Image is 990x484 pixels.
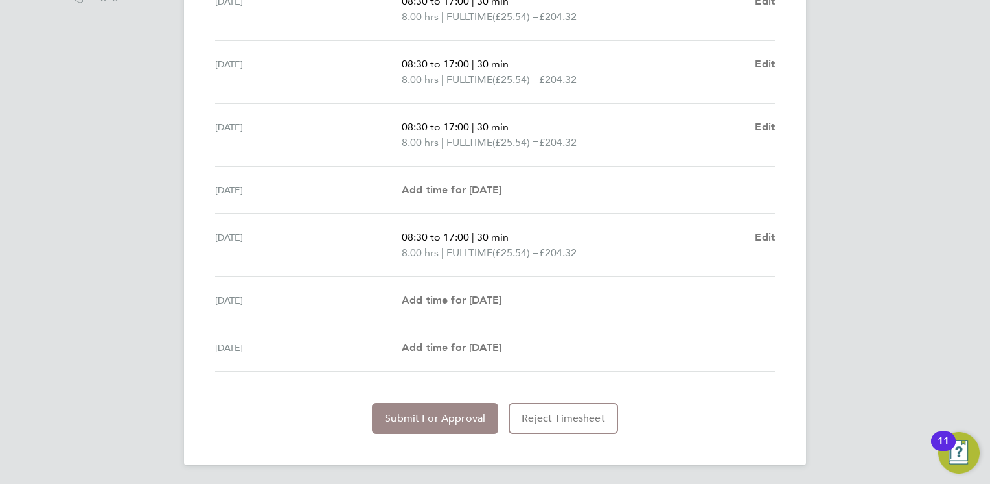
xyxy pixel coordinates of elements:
[477,231,509,243] span: 30 min
[402,293,501,308] a: Add time for [DATE]
[215,293,402,308] div: [DATE]
[539,10,577,23] span: £204.32
[215,119,402,151] div: [DATE]
[539,73,577,86] span: £204.32
[446,9,492,25] span: FULLTIME
[492,10,539,23] span: (£25.54) =
[402,340,501,356] a: Add time for [DATE]
[755,231,775,243] span: Edit
[441,247,444,259] span: |
[402,73,439,86] span: 8.00 hrs
[402,247,439,259] span: 8.00 hrs
[446,245,492,261] span: FULLTIME
[385,412,485,425] span: Submit For Approval
[755,56,775,72] a: Edit
[372,403,498,434] button: Submit For Approval
[472,121,474,133] span: |
[938,441,949,458] div: 11
[477,121,509,133] span: 30 min
[492,73,539,86] span: (£25.54) =
[472,58,474,70] span: |
[215,340,402,356] div: [DATE]
[402,182,501,198] a: Add time for [DATE]
[402,58,469,70] span: 08:30 to 17:00
[446,72,492,88] span: FULLTIME
[755,230,775,245] a: Edit
[402,294,501,306] span: Add time for [DATE]
[509,403,618,434] button: Reject Timesheet
[402,10,439,23] span: 8.00 hrs
[402,121,469,133] span: 08:30 to 17:00
[755,58,775,70] span: Edit
[402,184,501,196] span: Add time for [DATE]
[215,230,402,261] div: [DATE]
[492,136,539,149] span: (£25.54) =
[446,135,492,151] span: FULLTIME
[402,341,501,354] span: Add time for [DATE]
[441,73,444,86] span: |
[938,432,980,474] button: Open Resource Center, 11 new notifications
[441,136,444,149] span: |
[477,58,509,70] span: 30 min
[215,182,402,198] div: [DATE]
[492,247,539,259] span: (£25.54) =
[522,412,605,425] span: Reject Timesheet
[755,121,775,133] span: Edit
[215,56,402,88] div: [DATE]
[539,247,577,259] span: £204.32
[441,10,444,23] span: |
[402,231,469,243] span: 08:30 to 17:00
[402,136,439,149] span: 8.00 hrs
[755,119,775,135] a: Edit
[472,231,474,243] span: |
[539,136,577,149] span: £204.32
